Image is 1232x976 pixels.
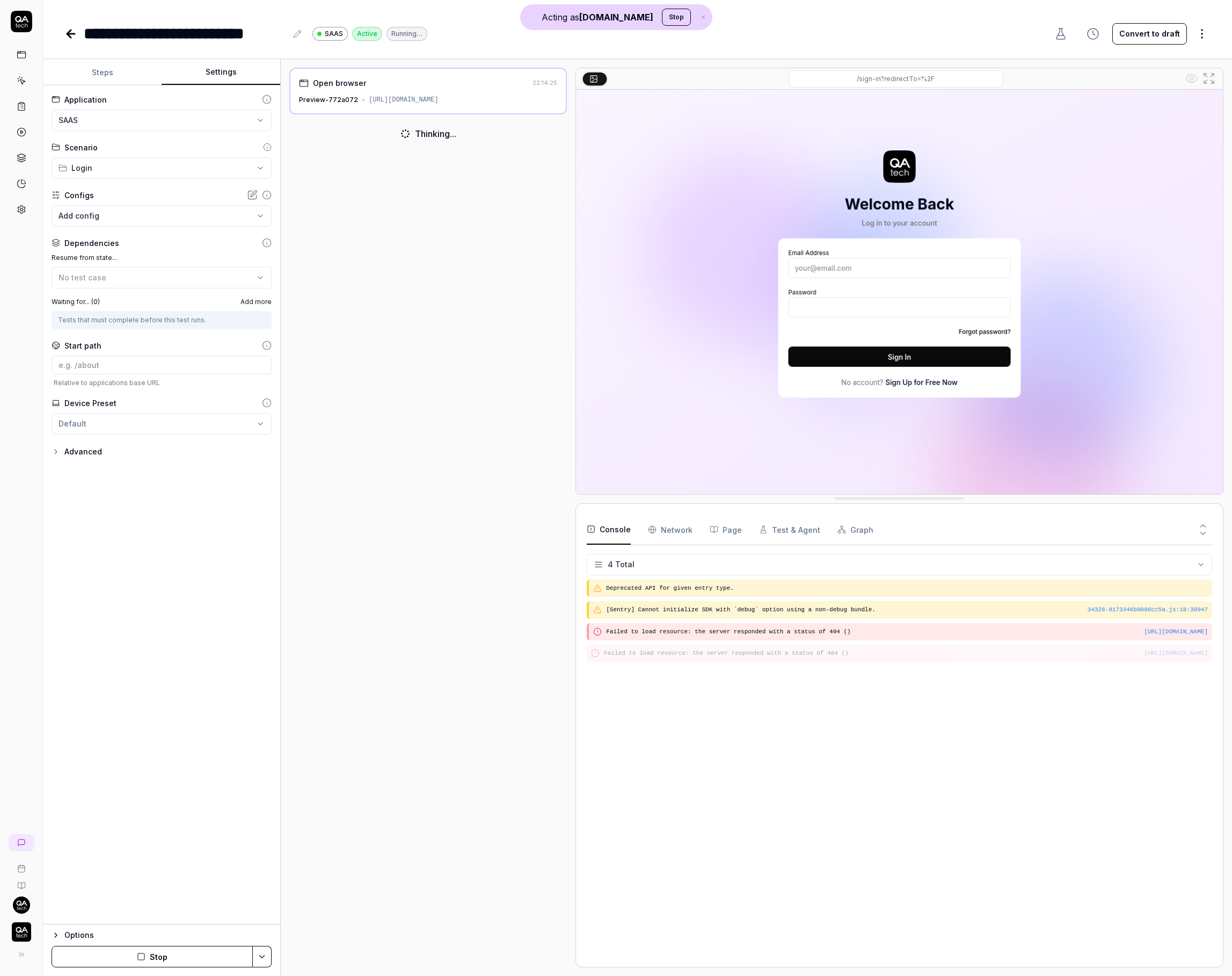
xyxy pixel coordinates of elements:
[52,413,272,435] button: Default
[52,929,272,942] button: Options
[352,27,382,41] div: Active
[64,445,102,458] div: Advanced
[710,515,742,545] button: Page
[648,515,692,545] button: Network
[415,127,456,140] div: Thinking...
[759,515,820,545] button: Test & Agent
[604,649,1208,658] pre: Failed to load resource: the server responded with a status of 404 ()
[52,267,272,288] button: No test case
[64,142,98,153] div: Scenario
[240,297,272,307] span: Add more
[52,253,272,263] label: Resume from state...
[1200,70,1218,87] button: Open in full screen
[12,922,31,942] img: QA Tech Logo
[299,95,358,105] div: Preview-772a072
[43,60,162,85] button: Steps
[325,29,343,39] span: SAAS
[1144,627,1208,637] button: [URL][DOMAIN_NAME]
[52,356,272,374] input: e.g. /about
[13,897,30,914] img: 7ccf6c19-61ad-4a6c-8811-018b02a1b829.jpg
[576,90,1223,494] img: Screenshot
[59,418,86,429] div: Default
[52,445,102,458] button: Advanced
[52,157,272,179] button: Login
[387,27,427,41] div: Running…
[64,237,119,249] div: Dependencies
[64,190,94,201] div: Configs
[1144,649,1208,658] button: [URL][DOMAIN_NAME]
[162,60,280,85] button: Settings
[59,114,78,126] span: SAAS
[1088,605,1208,614] button: 34328-9173346b0086cc5a.js:18:30947
[662,9,691,26] button: Stop
[1088,605,1208,614] div: 34328-9173346b0086cc5a.js : 18 : 30947
[52,946,253,967] button: Stop
[64,929,272,942] div: Options
[71,162,92,173] span: Login
[533,79,557,86] time: 22:14:25
[52,379,272,387] span: Relative to applications base URL
[1080,23,1106,45] button: View version history
[4,873,38,890] a: Documentation
[64,94,107,105] div: Application
[52,297,100,307] label: Waiting for... ( 0 )
[313,77,366,89] div: Open browser
[4,914,38,944] button: QA Tech Logo
[837,515,873,545] button: Graph
[64,397,116,409] div: Device Preset
[587,515,631,545] button: Console
[312,26,348,41] a: SAAS
[52,110,272,131] button: SAAS
[1183,70,1200,87] button: Show all interative elements
[9,834,34,851] a: New conversation
[59,273,106,282] span: No test case
[606,605,1208,614] pre: [Sentry] Cannot initialize SDK with `debug` option using a non-debug bundle.
[606,627,1208,637] pre: Failed to load resource: the server responded with a status of 404 ()
[64,340,101,351] div: Start path
[606,584,1208,593] pre: Deprecated API for given entry type.
[58,315,265,325] div: Tests that must complete before this test runs.
[4,856,38,873] a: Book a call with us
[1112,23,1187,45] button: Convert to draft
[369,95,439,105] div: [URL][DOMAIN_NAME]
